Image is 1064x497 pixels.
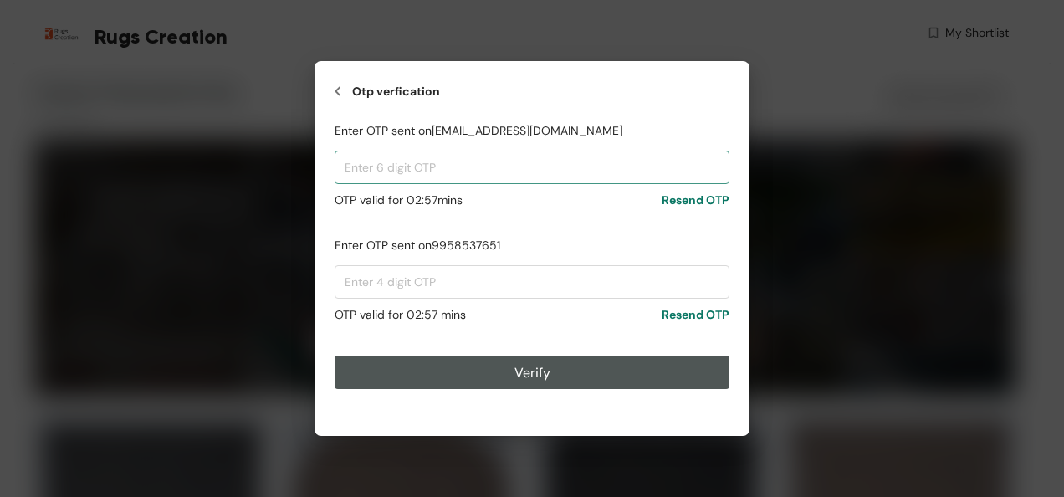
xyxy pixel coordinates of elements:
[335,121,622,140] span: Enter OTP sent on [EMAIL_ADDRESS][DOMAIN_NAME]
[335,151,729,184] input: Enter 6 digit OTP
[335,356,729,389] button: Verify
[662,191,729,209] span: Resend OTP
[335,191,463,209] span: OTP valid for 0 2 : 57 mins
[335,305,466,324] span: OTP valid for 0 2 : 57 mins
[335,265,729,299] input: Enter 4 digit OTP
[335,81,341,101] img: goback.4440b7ee.svg
[352,81,440,101] span: Otp verfication
[662,305,729,324] span: Resend OTP
[335,236,500,254] span: Enter OTP sent on 9958537651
